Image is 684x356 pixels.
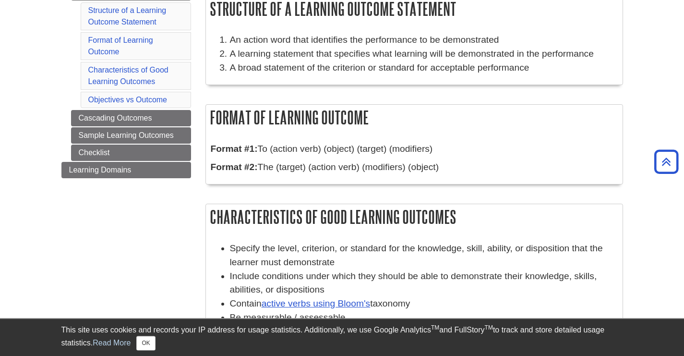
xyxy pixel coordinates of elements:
[88,6,167,26] a: Structure of a Learning Outcome Statement
[211,144,258,154] strong: Format #1:
[230,311,618,325] li: Be measurable / assessable
[262,298,371,308] a: active verbs using Bloom's
[136,336,155,350] button: Close
[230,242,618,270] li: Specify the level, criterion, or standard for the knowledge, skill, ability, or disposition that ...
[88,36,153,56] a: Format of Learning Outcome
[206,204,623,230] h2: Characteristics of Good Learning Outcomes
[651,155,682,168] a: Back to Top
[230,61,618,75] li: A broad statement of the criterion or standard for acceptable performance
[230,297,618,311] li: Contain taxonomy
[88,96,168,104] a: Objectives vs Outcome
[69,166,132,174] span: Learning Domains
[61,162,191,178] a: Learning Domains
[230,47,618,61] li: A learning statement that specifies what learning will be demonstrated in the performance
[71,145,191,161] a: Checklist
[211,160,618,174] p: The (target) (action verb) (modifiers) (object)
[431,324,439,331] sup: TM
[211,142,618,156] p: To (action verb) (object) (target) (modifiers)
[71,127,191,144] a: Sample Learning Outcomes
[93,338,131,346] a: Read More
[88,66,168,86] a: Characteristics of Good Learning Outcomes
[206,105,623,130] h2: Format of Learning Outcome
[61,324,623,350] div: This site uses cookies and records your IP address for usage statistics. Additionally, we use Goo...
[71,110,191,126] a: Cascading Outcomes
[230,270,618,297] li: Include conditions under which they should be able to demonstrate their knowledge, skills, abilit...
[485,324,493,331] sup: TM
[230,33,618,47] li: An action word that identifies the performance to be demonstrated
[211,162,258,172] strong: Format #2:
